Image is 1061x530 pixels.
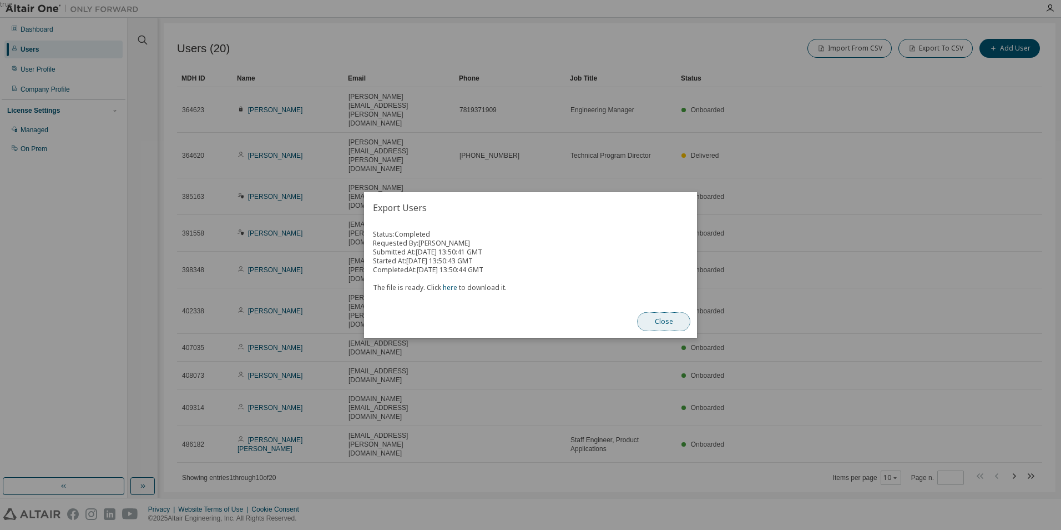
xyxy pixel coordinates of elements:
button: Close [637,312,690,331]
div: Submitted At: [DATE] 13:50:41 GMT [373,248,688,257]
h2: Export Users [364,192,697,223]
div: The file is ready. Click to download it. [373,274,688,292]
a: here [443,283,457,292]
div: Status: Completed Requested By: [PERSON_NAME] Started At: [DATE] 13:50:43 GMT Completed At: [DATE... [373,230,688,292]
